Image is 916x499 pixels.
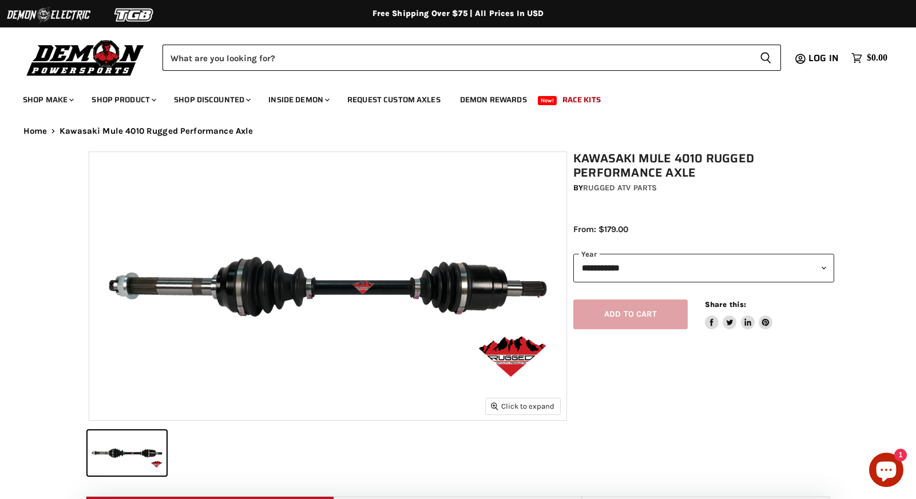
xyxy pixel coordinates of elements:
[260,88,336,111] a: Inside Demon
[1,9,916,19] div: Free Shipping Over $75 | All Prices In USD
[88,430,166,476] button: Kawasaki Mule 4010 Rugged Performance Axle thumbnail
[866,453,907,490] inbox-online-store-chat: Shopify online store chat
[538,96,557,105] span: New!
[867,53,887,63] span: $0.00
[491,402,554,410] span: Click to expand
[89,152,566,420] img: Kawasaki Mule 4010 Rugged Performance Axle
[808,51,839,65] span: Log in
[486,398,560,414] button: Click to expand
[14,88,81,111] a: Shop Make
[573,254,834,282] select: year
[573,151,834,180] h1: Kawasaki Mule 4010 Rugged Performance Axle
[573,224,628,234] span: From: $179.00
[162,45,751,71] input: Search
[751,45,781,71] button: Search
[23,126,47,136] a: Home
[92,4,177,26] img: TGB Logo 2
[83,88,163,111] a: Shop Product
[165,88,257,111] a: Shop Discounted
[803,53,846,63] a: Log in
[554,88,609,111] a: Race Kits
[583,183,657,193] a: Rugged ATV Parts
[846,50,893,66] a: $0.00
[23,37,148,78] img: Demon Powersports
[705,300,746,309] span: Share this:
[339,88,449,111] a: Request Custom Axles
[705,300,773,330] aside: Share this:
[162,45,781,71] form: Product
[14,83,885,111] ul: Main menu
[60,126,253,136] span: Kawasaki Mule 4010 Rugged Performance Axle
[573,182,834,194] div: by
[451,88,536,111] a: Demon Rewards
[6,4,92,26] img: Demon Electric Logo 2
[1,126,916,136] nav: Breadcrumbs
